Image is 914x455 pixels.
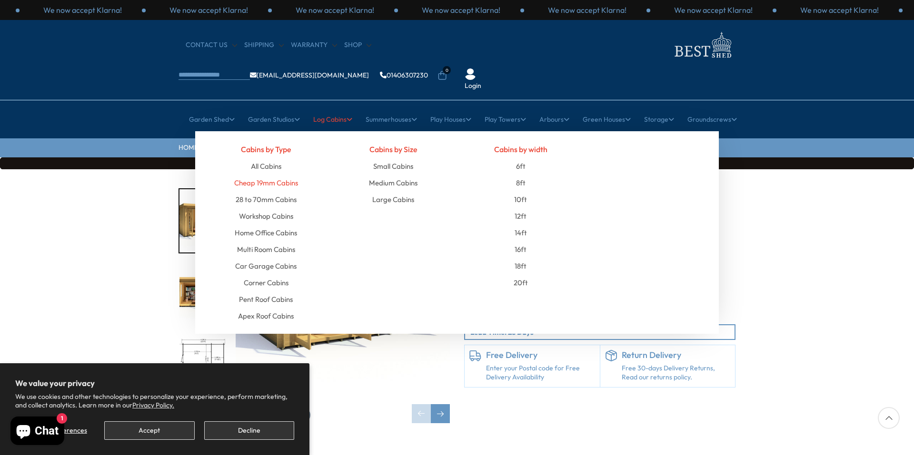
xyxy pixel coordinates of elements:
[669,29,735,60] img: logo
[514,191,527,208] a: 10ft
[443,66,451,74] span: 0
[539,107,569,131] a: Arbours
[313,107,352,131] a: Log Cabins
[244,40,284,50] a: Shipping
[800,5,879,15] p: We now accept Klarna!
[465,68,476,80] img: User Icon
[516,158,526,174] a: 6ft
[169,5,248,15] p: We now accept Klarna!
[244,274,288,291] a: Corner Cabins
[104,421,194,440] button: Accept
[344,40,371,50] a: Shop
[524,5,650,15] div: 3 / 3
[622,364,731,382] p: Free 30-days Delivery Returns, Read our returns policy.
[179,264,225,327] img: Elm2990x419010x1419mm000lifestyle_0458a933-2e40-4a08-b390-b53926bfbfbf_200x200.jpg
[296,5,374,15] p: We now accept Klarna!
[239,208,293,224] a: Workshop Cabins
[485,107,526,131] a: Play Towers
[337,141,450,158] h4: Cabins by Size
[272,5,398,15] div: 1 / 3
[179,189,225,252] img: Elm2990x419010x1419mm030lifestyle_ffc7861f-054b-43f1-9d89-4b5e3059d434_200x200.jpg
[412,404,431,423] div: Previous slide
[422,5,500,15] p: We now accept Klarna!
[179,337,226,402] div: 3 / 11
[464,141,577,158] h4: Cabins by width
[516,174,526,191] a: 8ft
[209,141,323,158] h4: Cabins by Type
[372,191,414,208] a: Large Cabins
[235,258,297,274] a: Car Garage Cabins
[398,5,524,15] div: 2 / 3
[515,241,527,258] a: 16ft
[238,308,294,324] a: Apex Roof Cabins
[776,5,903,15] div: 2 / 3
[234,174,298,191] a: Cheap 19mm Cabins
[15,378,294,388] h2: We value your privacy
[650,5,776,15] div: 1 / 3
[674,5,753,15] p: We now accept Klarna!
[239,291,293,308] a: Pent Roof Cabins
[179,338,225,401] img: Elm2990x419010x1419mmPLAN_03906ce9-f245-4f29-b63a-0a9fc3b37f33_200x200.jpg
[43,5,122,15] p: We now accept Klarna!
[437,71,447,80] a: 0
[146,5,272,15] div: 3 / 3
[431,404,450,423] div: Next slide
[687,107,737,131] a: Groundscrews
[236,191,297,208] a: 28 to 70mm Cabins
[583,107,631,131] a: Green Houses
[186,40,237,50] a: CONTACT US
[430,107,471,131] a: Play Houses
[179,263,226,328] div: 2 / 11
[380,72,428,78] a: 01406307230
[366,107,417,131] a: Summerhouses
[132,401,174,409] a: Privacy Policy.
[515,208,527,224] a: 12ft
[204,421,294,440] button: Decline
[515,258,527,274] a: 18ft
[514,274,528,291] a: 20ft
[251,158,281,174] a: All Cabins
[179,188,226,253] div: 1 / 11
[189,107,235,131] a: Garden Shed
[548,5,626,15] p: We now accept Klarna!
[8,416,67,447] inbox-online-store-chat: Shopify online store chat
[248,107,300,131] a: Garden Studios
[369,174,417,191] a: Medium Cabins
[486,364,595,382] a: Enter your Postal code for Free Delivery Availability
[250,72,369,78] a: [EMAIL_ADDRESS][DOMAIN_NAME]
[486,350,595,360] h6: Free Delivery
[515,224,527,241] a: 14ft
[237,241,295,258] a: Multi Room Cabins
[15,392,294,409] p: We use cookies and other technologies to personalize your experience, perform marketing, and coll...
[179,143,198,153] a: HOME
[622,350,731,360] h6: Return Delivery
[465,81,481,91] a: Login
[644,107,674,131] a: Storage
[20,5,146,15] div: 2 / 3
[291,40,337,50] a: Warranty
[235,224,297,241] a: Home Office Cabins
[373,158,413,174] a: Small Cabins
